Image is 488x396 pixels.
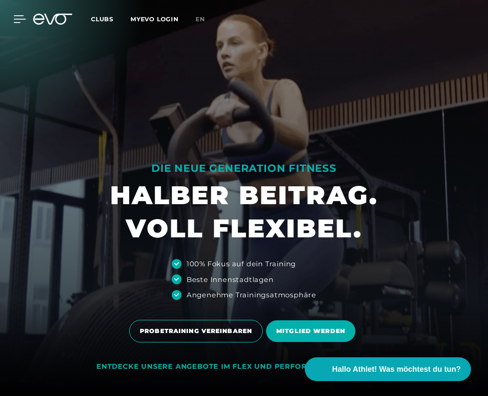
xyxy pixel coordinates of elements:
[96,362,392,371] div: ENTDECKE UNSERE ANGEBOTE IM FLEX UND PERFORMER [PERSON_NAME]
[187,259,296,269] div: 100% Fokus auf dein Training
[110,162,378,175] div: DIE NEUE GENERATION FITNESS
[187,290,316,300] div: Angenehme Trainingsatmosphäre
[332,364,461,375] span: Hallo Athlet! Was möchtest du tun?
[196,15,205,23] span: en
[305,357,471,381] button: Hallo Athlet! Was möchtest du tun?
[187,274,274,285] div: Beste Innenstadtlagen
[91,15,131,23] a: Clubs
[91,15,113,23] span: Clubs
[110,179,378,245] h1: HALBER BEITRAG. VOLL FLEXIBEL.
[196,14,215,24] a: en
[276,327,345,336] span: MITGLIED WERDEN
[266,314,359,348] a: MITGLIED WERDEN
[129,313,266,349] a: PROBETRAINING VEREINBAREN
[140,327,252,336] span: PROBETRAINING VEREINBAREN
[131,15,179,23] a: MYEVO LOGIN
